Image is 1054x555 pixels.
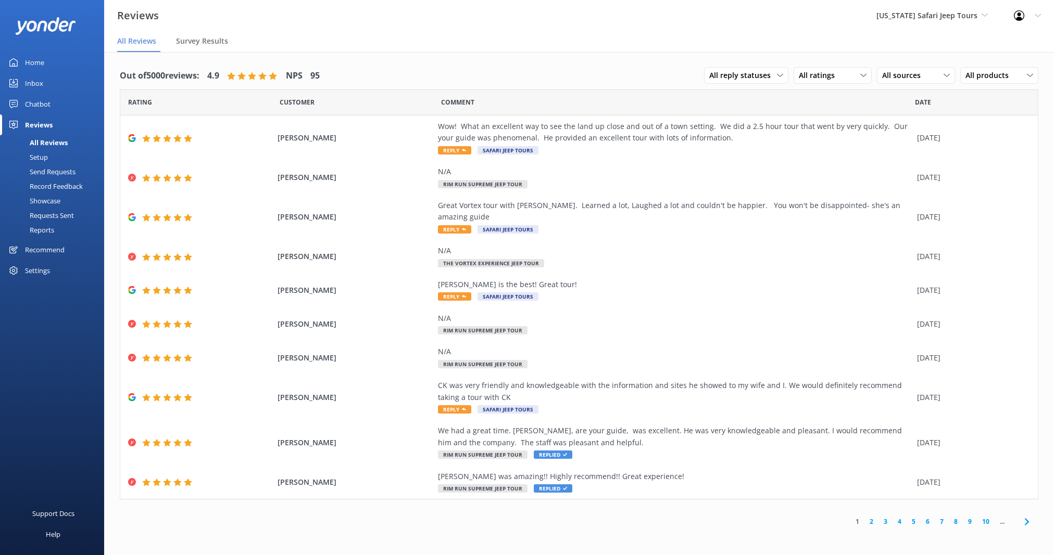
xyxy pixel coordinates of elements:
div: [DATE] [917,211,1025,223]
div: Send Requests [6,164,76,179]
span: All reply statuses [709,70,777,81]
div: [PERSON_NAME] was amazing!! Highly recommend!! Great experience! [438,471,912,482]
span: Rim Run Supreme Jeep Tour [438,360,528,368]
a: 6 [921,517,935,526]
span: [PERSON_NAME] [278,285,432,296]
span: Reply [438,225,471,234]
span: Reply [438,292,471,301]
span: All sources [882,70,927,81]
div: [DATE] [917,251,1025,262]
span: Rim Run Supreme Jeep Tour [438,180,528,188]
span: Replied [534,484,572,493]
h3: Reviews [117,7,159,24]
div: CK was very friendly and knowledgeable with the information and sites he showed to my wife and I.... [438,380,912,403]
a: 8 [949,517,963,526]
a: Send Requests [6,164,104,179]
div: [DATE] [917,285,1025,296]
span: [PERSON_NAME] [278,392,432,403]
a: Setup [6,150,104,164]
div: Great Vortex tour with [PERSON_NAME]. Learned a lot, Laughed a lot and couldn't be happier. You w... [438,200,912,223]
img: yonder-white-logo.png [16,17,76,34]
span: [PERSON_NAME] [278,132,432,144]
a: 1 [850,517,864,526]
span: The Vortex Experience Jeep Tour [438,259,544,267]
span: All Reviews [117,36,156,46]
div: [DATE] [917,437,1025,448]
a: Requests Sent [6,208,104,223]
a: Reports [6,223,104,237]
a: Record Feedback [6,179,104,193]
div: [DATE] [917,132,1025,144]
div: [PERSON_NAME] is the best! Great tour! [438,279,912,290]
span: Date [280,97,315,107]
a: 2 [864,517,879,526]
div: [DATE] [917,172,1025,183]
div: All Reviews [6,135,68,150]
span: All ratings [799,70,841,81]
a: 5 [907,517,921,526]
a: 4 [893,517,907,526]
span: Survey Results [176,36,228,46]
span: [PERSON_NAME] [278,352,432,364]
div: Recommend [25,239,65,260]
span: [PERSON_NAME] [278,211,432,223]
h4: NPS [286,69,303,83]
div: N/A [438,245,912,256]
div: N/A [438,166,912,177]
div: Home [25,52,44,73]
span: All products [965,70,1015,81]
a: Showcase [6,193,104,208]
span: [PERSON_NAME] [278,437,432,448]
a: 10 [977,517,995,526]
span: [US_STATE] Safari Jeep Tours [876,10,977,20]
span: Safari Jeep Tours [478,225,538,234]
span: Reply [438,405,471,414]
span: Question [441,97,474,107]
div: [DATE] [917,318,1025,330]
span: [PERSON_NAME] [278,476,432,488]
div: N/A [438,346,912,357]
span: Safari Jeep Tours [478,146,538,154]
div: [DATE] [917,352,1025,364]
span: [PERSON_NAME] [278,172,432,183]
div: Requests Sent [6,208,74,223]
h4: Out of 5000 reviews: [120,69,199,83]
div: We had a great time. [PERSON_NAME], are your guide, was excellent. He was very knowledgeable and ... [438,425,912,448]
div: [DATE] [917,392,1025,403]
span: Date [128,97,152,107]
a: All Reviews [6,135,104,150]
div: N/A [438,313,912,324]
div: Help [46,524,60,545]
span: Safari Jeep Tours [478,405,538,414]
div: Reports [6,223,54,237]
a: 3 [879,517,893,526]
span: [PERSON_NAME] [278,251,432,262]
span: Replied [534,450,572,459]
span: Rim Run Supreme Jeep Tour [438,326,528,334]
div: Settings [25,260,50,281]
div: Wow! What an excellent way to see the land up close and out of a town setting. We did a 2.5 hour ... [438,121,912,144]
h4: 4.9 [207,69,219,83]
a: 9 [963,517,977,526]
div: [DATE] [917,476,1025,488]
span: [PERSON_NAME] [278,318,432,330]
span: Date [915,97,931,107]
div: Inbox [25,73,43,94]
span: Reply [438,146,471,154]
div: Showcase [6,193,60,208]
span: ... [995,517,1010,526]
div: Support Docs [32,503,74,524]
span: Rim Run Supreme Jeep Tour [438,450,528,459]
div: Chatbot [25,94,51,114]
span: Rim Run Supreme Jeep Tour [438,484,528,493]
span: Safari Jeep Tours [478,292,538,301]
div: Reviews [25,114,53,135]
h4: 95 [310,69,320,83]
div: Setup [6,150,48,164]
div: Record Feedback [6,179,83,193]
a: 7 [935,517,949,526]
